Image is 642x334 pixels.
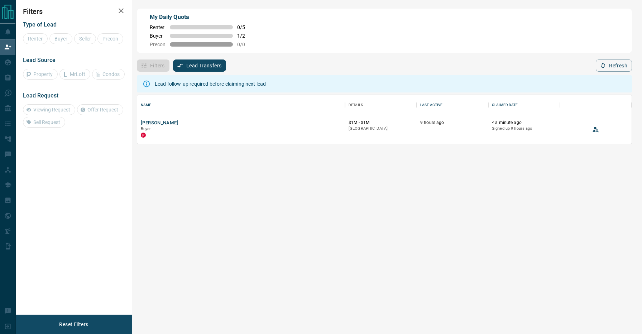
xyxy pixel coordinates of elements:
span: Buyer [150,33,166,39]
p: < a minute ago [492,120,556,126]
div: Last Active [417,95,488,115]
span: Lead Request [23,92,58,99]
span: 1 / 2 [237,33,253,39]
h2: Filters [23,7,125,16]
div: Details [349,95,363,115]
span: Lead Source [23,57,56,63]
span: 0 / 5 [237,24,253,30]
div: Lead follow-up required before claiming next lead [155,77,266,90]
span: Precon [150,42,166,47]
div: Claimed Date [492,95,518,115]
span: Buyer [141,127,151,131]
span: Type of Lead [23,21,57,28]
div: Claimed Date [488,95,560,115]
button: Reset Filters [54,318,93,330]
p: My Daily Quota [150,13,253,22]
p: $1M - $1M [349,120,413,126]
button: Refresh [596,59,632,72]
p: Signed up 9 hours ago [492,126,556,132]
div: Details [345,95,417,115]
p: [GEOGRAPHIC_DATA] [349,126,413,132]
span: 0 / 0 [237,42,253,47]
button: [PERSON_NAME] [141,120,178,127]
button: View Lead [590,124,601,135]
div: Name [141,95,152,115]
div: Last Active [420,95,442,115]
svg: View Lead [592,126,599,133]
span: Renter [150,24,166,30]
div: Name [137,95,345,115]
p: 9 hours ago [420,120,485,126]
button: Lead Transfers [173,59,226,72]
div: property.ca [141,133,146,138]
